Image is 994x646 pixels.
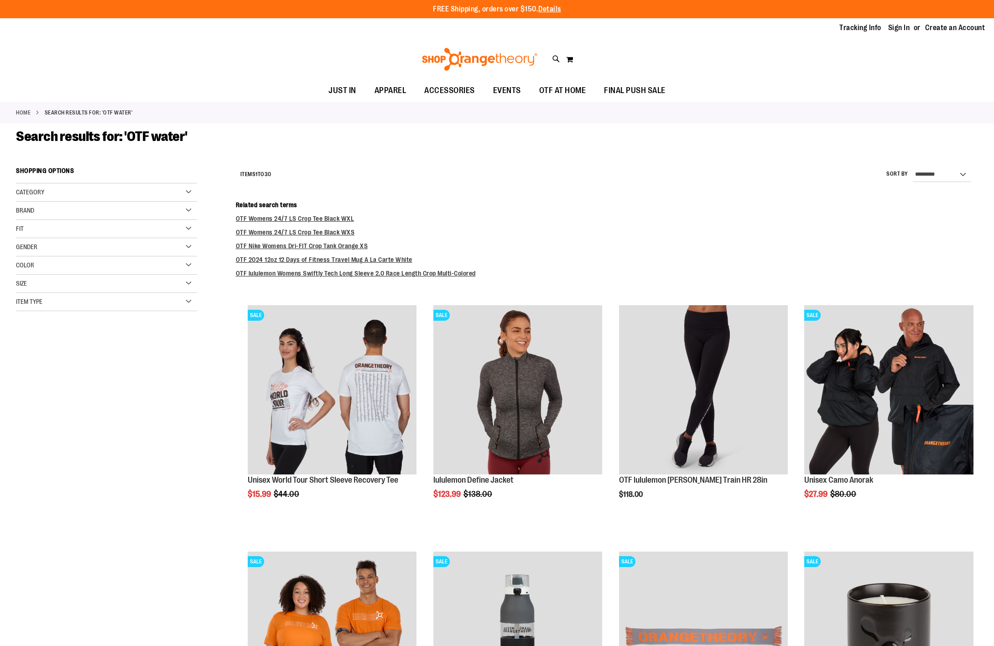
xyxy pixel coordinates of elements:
span: Brand [16,207,34,214]
span: 30 [265,171,271,177]
a: OTF AT HOME [530,80,595,101]
a: Tracking Info [839,23,881,33]
span: Search results for: 'OTF water' [16,129,187,144]
a: Create an Account [925,23,985,33]
a: OTF lululemon [PERSON_NAME] Train HR 28in [619,475,767,484]
span: OTF AT HOME [539,80,586,101]
a: Product image for Unisex World Tour Short Sleeve Recovery TeeSALE [248,305,417,476]
a: APPAREL [365,80,416,101]
a: FINAL PUSH SALE [595,80,675,101]
h2: Items to [240,167,271,182]
span: FINAL PUSH SALE [604,80,666,101]
a: lululemon Define Jacket [433,475,514,484]
span: JUST IN [328,80,356,101]
span: Category [16,188,44,196]
a: EVENTS [484,80,530,101]
dt: Related search terms [236,200,978,209]
span: EVENTS [493,80,521,101]
a: Home [16,109,31,117]
p: FREE Shipping, orders over $150. [433,4,561,15]
div: product [429,301,607,521]
span: APPAREL [375,80,406,101]
span: ACCESSORIES [424,80,475,101]
a: OTF Nike Womens Dri-FIT Crop Tank Orange XS [236,242,368,250]
a: OTF Womens 24/7 LS Crop Tee Black WXS [236,229,355,236]
strong: Shopping Options [16,163,197,183]
span: SALE [248,556,264,567]
span: Size [16,280,27,287]
span: SALE [433,556,450,567]
img: product image for 1529943 [619,305,788,474]
img: Shop Orangetheory [421,48,539,71]
span: $123.99 [433,490,462,499]
strong: Search results for: 'OTF water' [45,109,133,117]
img: product image for 1529891 [433,305,603,474]
span: $118.00 [619,490,644,499]
span: $15.99 [248,490,272,499]
a: OTF lululemon Womens Swiftly Tech Long Sleeve 2.0 Race Length Crop Multi-Colored [236,270,476,277]
a: OTF Womens 24/7 LS Crop Tee Black WXL [236,215,354,222]
a: Unisex Camo Anorak [804,475,873,484]
span: $138.00 [463,490,494,499]
span: SALE [804,556,821,567]
span: SALE [433,310,450,321]
span: $44.00 [274,490,301,499]
span: Fit [16,225,24,232]
span: $80.00 [830,490,858,499]
span: SALE [804,310,821,321]
span: SALE [248,310,264,321]
a: product image for 1529943 [619,305,788,476]
span: 1 [255,171,258,177]
span: Color [16,261,34,269]
img: Product image for Unisex Camo Anorak [804,305,973,474]
span: SALE [619,556,635,567]
span: $27.99 [804,490,829,499]
span: Gender [16,243,37,250]
img: Product image for Unisex World Tour Short Sleeve Recovery Tee [248,305,417,474]
div: product [243,301,422,521]
a: JUST IN [319,80,365,101]
a: Product image for Unisex Camo AnorakSALE [804,305,973,476]
a: Unisex World Tour Short Sleeve Recovery Tee [248,475,398,484]
a: Details [538,5,561,13]
div: product [800,301,978,521]
div: product [614,301,793,521]
a: OTF 2024 12oz 12 Days of Fitness Travel Mug A La Carte White [236,256,412,263]
span: Item Type [16,298,42,305]
a: Sign In [888,23,910,33]
a: product image for 1529891SALE [433,305,603,476]
label: Sort By [886,170,908,178]
a: ACCESSORIES [415,80,484,101]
